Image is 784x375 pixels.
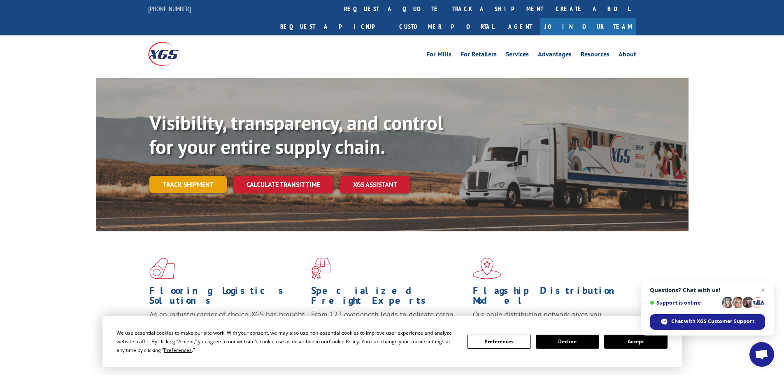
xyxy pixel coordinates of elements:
a: For Retailers [461,51,497,60]
img: xgs-icon-flagship-distribution-model-red [473,258,501,279]
a: [PHONE_NUMBER] [148,5,191,13]
a: Resources [581,51,610,60]
a: Customer Portal [393,18,500,35]
a: Calculate transit time [233,176,333,193]
span: Questions? Chat with us! [650,287,765,293]
span: Our agile distribution network gives you nationwide inventory management on demand. [473,310,624,329]
a: Agent [500,18,540,35]
button: Decline [536,335,599,349]
a: Request a pickup [274,18,393,35]
span: As an industry carrier of choice, XGS has brought innovation and dedication to flooring logistics... [149,310,305,339]
h1: Flagship Distribution Model [473,286,628,310]
span: Chat with XGS Customer Support [650,314,765,330]
img: xgs-icon-total-supply-chain-intelligence-red [149,258,175,279]
span: Support is online [650,300,719,306]
b: Visibility, transparency, and control for your entire supply chain. [149,110,443,159]
span: Preferences [164,347,192,354]
a: Services [506,51,529,60]
button: Preferences [467,335,530,349]
div: We use essential cookies to make our site work. With your consent, we may also use non-essential ... [116,328,457,354]
a: About [619,51,636,60]
h1: Flooring Logistics Solutions [149,286,305,310]
p: From 123 overlength loads to delicate cargo, our experienced staff knows the best way to move you... [311,310,467,346]
img: xgs-icon-focused-on-flooring-red [311,258,330,279]
a: For Mills [426,51,451,60]
span: Chat with XGS Customer Support [671,318,754,325]
h1: Specialized Freight Experts [311,286,467,310]
a: Open chat [749,342,774,367]
a: Join Our Team [540,18,636,35]
span: Cookie Policy [329,338,359,345]
a: XGS ASSISTANT [340,176,410,193]
div: Cookie Consent Prompt [102,316,682,367]
a: Advantages [538,51,572,60]
button: Accept [604,335,668,349]
a: Track shipment [149,176,227,193]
